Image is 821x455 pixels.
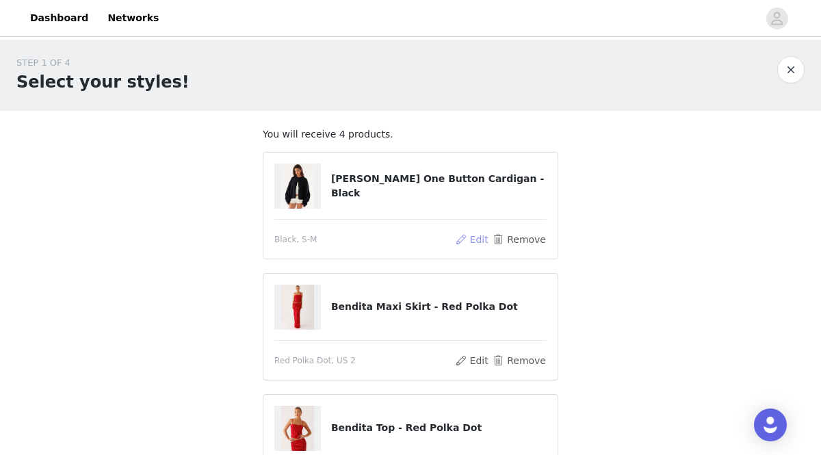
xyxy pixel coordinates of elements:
img: Annie One Button Cardigan - Black [281,164,314,209]
button: Edit [454,231,489,248]
h4: [PERSON_NAME] One Button Cardigan - Black [331,172,547,200]
img: Bendita Maxi Skirt - Red Polka Dot [281,285,314,330]
span: Black, S-M [274,233,317,246]
div: STEP 1 OF 4 [16,56,190,70]
div: Open Intercom Messenger [754,408,787,441]
button: Remove [492,352,547,369]
div: avatar [770,8,783,29]
a: Dashboard [22,3,96,34]
a: Networks [99,3,167,34]
p: You will receive 4 products. [263,127,558,142]
button: Edit [454,352,489,369]
h1: Select your styles! [16,70,190,94]
h4: Bendita Maxi Skirt - Red Polka Dot [331,300,547,314]
span: Red Polka Dot, US 2 [274,354,356,367]
h4: Bendita Top - Red Polka Dot [331,421,547,435]
button: Remove [492,231,547,248]
img: Bendita Top - Red Polka Dot [281,406,314,451]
